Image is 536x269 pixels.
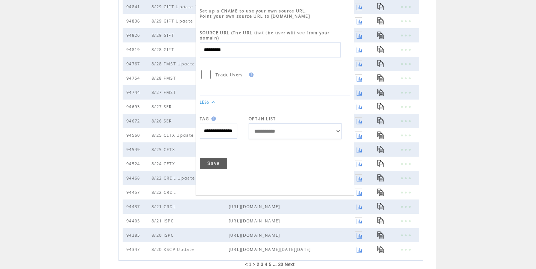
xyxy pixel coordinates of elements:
[377,231,384,239] a: Click to copy URL for text blast to clipboard
[126,233,142,238] span: 94385
[126,204,142,209] span: 94437
[126,175,142,181] span: 94468
[126,247,142,252] span: 94347
[273,262,276,267] span: ...
[377,160,384,167] a: Click to copy URL for text blast to clipboard
[377,217,384,224] a: Click to copy URL for text blast to clipboard
[285,262,295,267] a: Next
[200,30,329,41] span: SOURCE URL (The URL that the user will see from your domain)
[200,116,209,121] span: TAG
[245,262,255,267] span: < 1 >
[278,262,283,267] a: 20
[152,147,177,152] span: 8/25 CETX
[269,262,272,267] a: 5
[247,73,254,77] img: help.gif
[209,116,216,121] img: help.gif
[126,161,142,166] span: 94524
[216,72,243,77] span: Track Users
[126,190,142,195] span: 94457
[355,146,362,153] a: Click to view a graph
[152,218,176,224] span: 8/21 ISPC
[355,231,362,239] a: Click to view a graph
[377,146,384,153] a: Click to copy URL for text blast to clipboard
[229,247,355,252] span: https://myemail.constantcontact.com/Low-Float--NASDAQ--KSCP--Goes-Green-Immediately-Wednesday--To...
[200,14,310,19] span: Point your own source URL to [DOMAIN_NAME]
[126,147,142,152] span: 94549
[152,161,177,166] span: 8/24 CETX
[126,218,142,224] span: 94405
[152,204,178,209] span: 8/21 CRDL
[355,160,362,167] a: Click to view a graph
[229,233,355,238] span: https://myemail.constantcontact.com/Nasdaq-Profile--ISPC--Just-Unveiled-A-Bold-New-Digital-Treasu...
[200,8,307,14] span: Set up a CNAME to use your own source URL.
[200,158,227,169] a: Save
[377,203,384,210] a: Click to copy URL for text blast to clipboard
[152,233,176,238] span: 8/20 ISPC
[257,262,260,267] a: 2
[152,190,178,195] span: 8/22 CRDL
[377,174,384,181] a: Click to copy URL for text blast to clipboard
[152,247,196,252] span: 8/20 KSCP Update
[229,204,355,209] span: https://myemail.constantcontact.com/-Nasdaq--CRDL--Progresses-Key-Therapies-To-Target-Heart-Infla...
[355,189,362,196] a: Click to view a graph
[249,116,276,121] span: OPT-IN LIST
[355,174,362,181] a: Click to view a graph
[355,217,362,224] a: Click to view a graph
[152,175,197,181] span: 8/22 CRDL Update
[377,246,384,253] a: Click to copy URL for text blast to clipboard
[355,203,362,210] a: Click to view a graph
[261,262,263,267] a: 3
[200,100,209,105] a: LESS
[265,262,267,267] a: 4
[229,218,355,224] span: https://myemail.constantcontact.com/Low-Float--Nasdaq--ISPC--Just-Unveiled-A-Bold-New--200Mn-Digi...
[377,189,384,196] a: Click to copy URL for text blast to clipboard
[355,246,362,253] a: Click to view a graph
